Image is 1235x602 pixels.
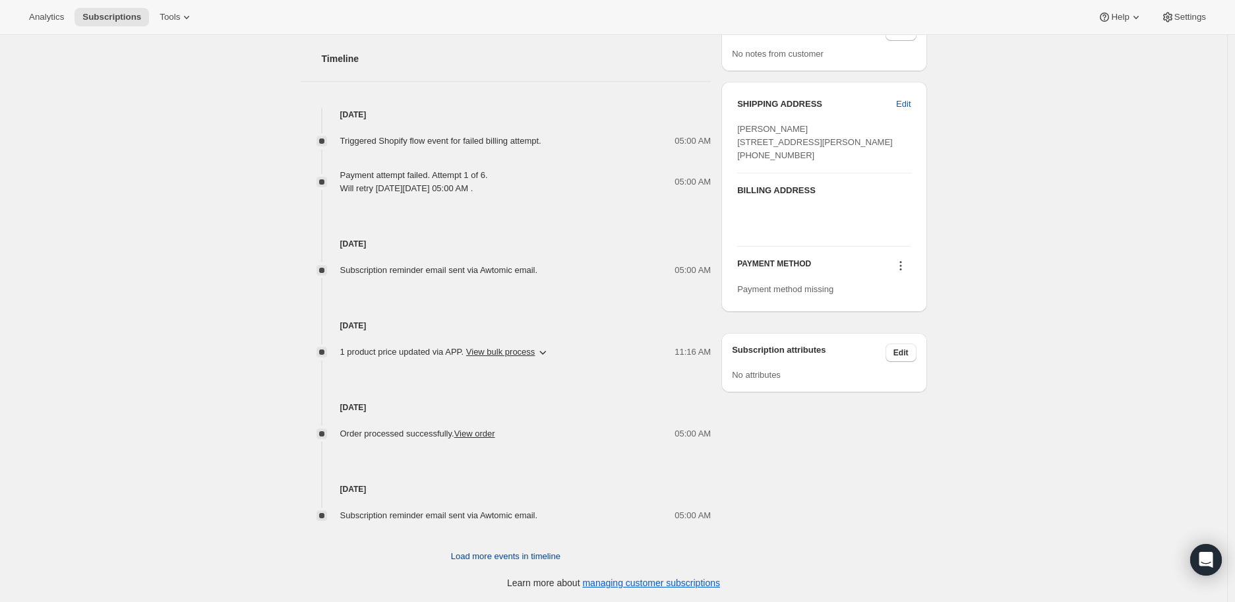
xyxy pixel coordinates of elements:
h3: PAYMENT METHOD [737,258,811,276]
button: Edit [888,94,919,115]
span: Subscription reminder email sent via Awtomic email. [340,265,538,275]
h3: BILLING ADDRESS [737,184,911,197]
div: Payment attempt failed. Attempt 1 of 6. Will retry [DATE][DATE] 05:00 AM . [340,169,488,195]
span: 05:00 AM [675,427,711,440]
span: Order processed successfully. [340,429,495,438]
span: Triggered Shopify flow event for failed billing attempt. [340,136,541,146]
span: 05:00 AM [675,175,711,189]
button: Tools [152,8,201,26]
span: 11:16 AM [675,346,711,359]
span: No notes from customer [732,49,824,59]
h3: Subscription attributes [732,344,886,362]
span: Analytics [29,12,64,22]
span: 05:00 AM [675,264,711,277]
button: 1 product price updated via APP. View bulk process [332,342,558,363]
h4: [DATE] [301,483,711,496]
span: Load more events in timeline [451,550,560,563]
h2: Timeline [322,52,711,65]
button: Help [1090,8,1150,26]
div: Open Intercom Messenger [1190,544,1222,576]
a: managing customer subscriptions [582,578,720,588]
span: 05:00 AM [675,509,711,522]
span: Settings [1174,12,1206,22]
span: Subscriptions [82,12,141,22]
p: Learn more about [507,576,720,589]
span: Edit [896,98,911,111]
h4: [DATE] [301,108,711,121]
h4: [DATE] [301,401,711,414]
span: Edit [893,347,909,358]
button: Subscriptions [75,8,149,26]
span: Tools [160,12,180,22]
button: View bulk process [466,347,535,357]
button: Settings [1153,8,1214,26]
span: 05:00 AM [675,135,711,148]
span: Help [1111,12,1129,22]
span: [PERSON_NAME] [STREET_ADDRESS][PERSON_NAME] [PHONE_NUMBER] [737,124,893,160]
span: No attributes [732,370,781,380]
button: Edit [886,344,917,362]
h3: SHIPPING ADDRESS [737,98,896,111]
h4: [DATE] [301,319,711,332]
span: Payment method missing [737,284,833,294]
span: 1 product price updated via APP . [340,346,535,359]
span: Subscription reminder email sent via Awtomic email. [340,510,538,520]
a: View order [454,429,495,438]
button: Analytics [21,8,72,26]
button: Load more events in timeline [443,546,568,567]
h4: [DATE] [301,237,711,251]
